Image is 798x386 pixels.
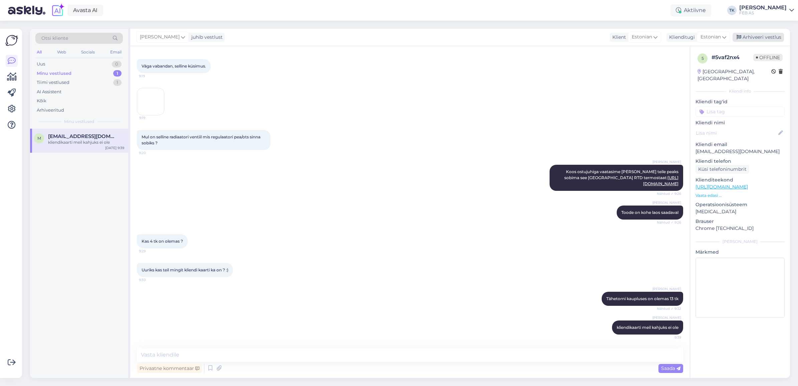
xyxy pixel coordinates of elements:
[113,79,122,86] div: 1
[656,335,681,340] span: 9:39
[652,200,681,205] span: [PERSON_NAME]
[112,61,122,68] div: 0
[695,225,785,232] p: Chrome [TECHNICAL_ID]
[695,119,785,126] p: Kliendi nimi
[80,48,96,56] div: Socials
[139,115,164,120] span: 9:19
[666,34,695,41] div: Klienditugi
[139,249,164,254] span: 9:29
[606,296,678,301] span: Tähetorni kaupluses on olemas 13 tk
[656,220,681,225] span: Nähtud ✓ 9:26
[697,68,771,82] div: [GEOGRAPHIC_DATA], [GEOGRAPHIC_DATA]
[695,184,748,190] a: [URL][DOMAIN_NAME]
[695,98,785,105] p: Kliendi tag'id
[142,134,261,145] span: Mul on selline radiaatori ventiil mis regulaatori pea/ots sinna sobiks ?
[37,98,46,104] div: Kõik
[661,365,680,371] span: Saada
[695,148,785,155] p: [EMAIL_ADDRESS][DOMAIN_NAME]
[733,33,784,42] div: Arhiveeri vestlus
[48,139,124,145] div: kliendikaarti meil kahjuks ei ole
[695,192,785,199] p: Vaata edasi ...
[610,34,626,41] div: Klient
[739,10,787,16] div: FEB AS
[621,210,678,215] span: Toode on kohe laos saadaval
[35,48,43,56] div: All
[652,159,681,164] span: [PERSON_NAME]
[142,239,183,244] span: Kas 4 tk on olemas ?
[139,74,164,79] span: 9:19
[142,63,206,69] span: Väga vabandan, selline küsimus.
[632,33,652,41] span: Estonian
[37,89,61,95] div: AI Assistent
[37,70,71,77] div: Minu vestlused
[695,158,785,165] p: Kliendi telefon
[113,70,122,77] div: 1
[56,48,67,56] div: Web
[702,56,704,61] span: 5
[139,277,164,282] span: 9:30
[140,33,180,41] span: [PERSON_NAME]
[656,191,681,196] span: Nähtud ✓ 9:26
[617,325,678,330] span: kliendikaarti meil kahjuks ei ole
[739,5,794,16] a: [PERSON_NAME]FEB AS
[105,145,124,150] div: [DATE] 9:39
[5,34,18,47] img: Askly Logo
[652,315,681,320] span: [PERSON_NAME]
[727,6,737,15] div: TK
[37,136,41,141] span: M
[695,239,785,245] div: [PERSON_NAME]
[753,54,783,61] span: Offline
[37,79,69,86] div: Tiimi vestlused
[695,141,785,148] p: Kliendi email
[739,5,787,10] div: [PERSON_NAME]
[695,208,785,215] p: [MEDICAL_DATA]
[696,129,777,137] input: Lisa nimi
[695,218,785,225] p: Brauser
[139,150,164,155] span: 9:20
[656,306,681,311] span: Nähtud ✓ 9:32
[695,165,749,174] div: Küsi telefoninumbrit
[48,133,118,139] span: Maksim.ivanov@tptlive.ee
[67,5,103,16] a: Avasta AI
[695,249,785,256] p: Märkmed
[670,4,711,16] div: Aktiivne
[695,176,785,183] p: Klienditeekond
[137,364,202,373] div: Privaatne kommentaar
[137,88,164,115] img: Attachment
[652,286,681,291] span: [PERSON_NAME]
[41,35,68,42] span: Otsi kliente
[37,107,64,114] div: Arhiveeritud
[142,267,228,272] span: Uuriks kas teil mingit kliendi kaarti ka on ? :)
[695,107,785,117] input: Lisa tag
[64,119,94,125] span: Minu vestlused
[51,3,65,17] img: explore-ai
[712,53,753,61] div: # 5vaf2nx4
[564,169,679,186] span: Koos ostujuhiga vaatasime [PERSON_NAME] teile peaks sobima see [GEOGRAPHIC_DATA] RTD termostaat:
[37,61,45,68] div: Uus
[189,34,223,41] div: juhib vestlust
[695,88,785,94] div: Kliendi info
[695,201,785,208] p: Operatsioonisüsteem
[109,48,123,56] div: Email
[701,33,721,41] span: Estonian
